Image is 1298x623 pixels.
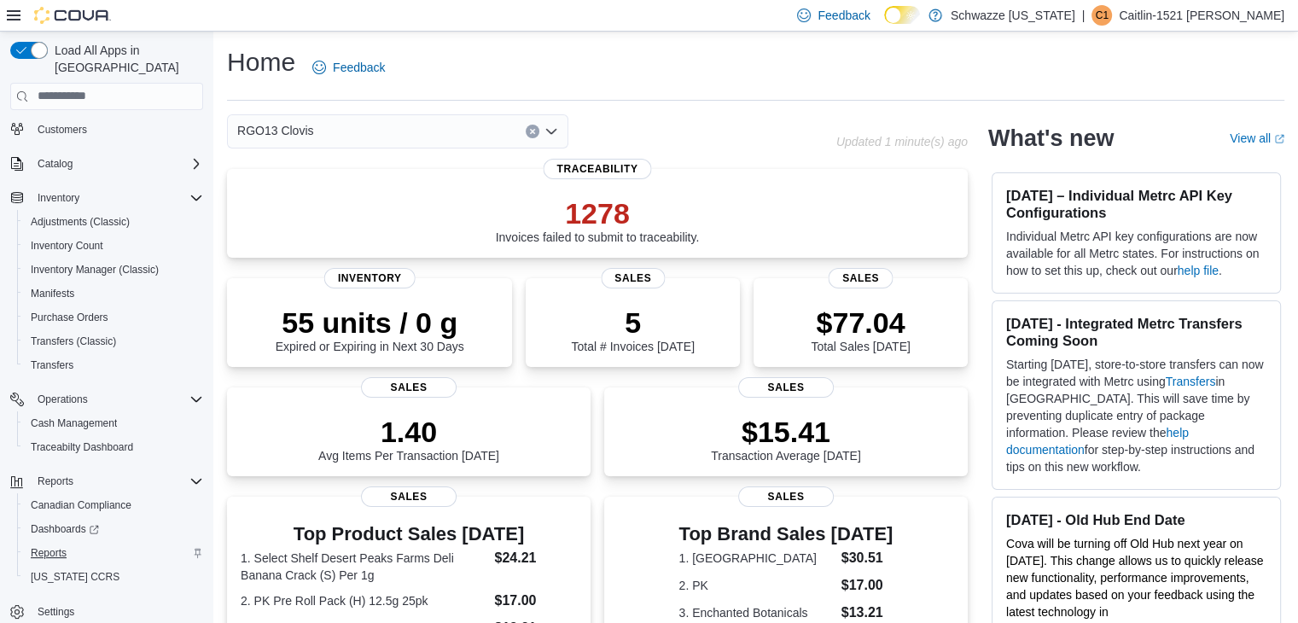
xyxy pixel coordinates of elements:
[1006,187,1266,221] h3: [DATE] – Individual Metrc API Key Configurations
[17,210,210,234] button: Adjustments (Classic)
[24,283,203,304] span: Manifests
[884,6,920,24] input: Dark Mode
[24,543,73,563] a: Reports
[24,212,137,232] a: Adjustments (Classic)
[24,355,203,376] span: Transfers
[17,435,210,459] button: Traceabilty Dashboard
[31,498,131,512] span: Canadian Compliance
[31,239,103,253] span: Inventory Count
[24,331,203,352] span: Transfers (Classic)
[496,196,700,244] div: Invoices failed to submit to traceability.
[324,268,416,288] span: Inventory
[17,541,210,565] button: Reports
[1006,228,1266,279] p: Individual Metrc API key configurations are now available for all Metrc states. For instructions ...
[1006,426,1189,457] a: help documentation
[48,42,203,76] span: Load All Apps in [GEOGRAPHIC_DATA]
[24,307,115,328] a: Purchase Orders
[679,550,835,567] dt: 1. [GEOGRAPHIC_DATA]
[31,570,119,584] span: [US_STATE] CCRS
[361,377,457,398] span: Sales
[24,259,203,280] span: Inventory Manager (Classic)
[543,159,651,179] span: Traceability
[31,119,203,140] span: Customers
[24,567,203,587] span: Washington CCRS
[988,125,1114,152] h2: What's new
[17,282,210,306] button: Manifests
[31,440,133,454] span: Traceabilty Dashboard
[227,45,295,79] h1: Home
[679,524,893,544] h3: Top Brand Sales [DATE]
[24,519,203,539] span: Dashboards
[1178,264,1219,277] a: help file
[24,495,203,515] span: Canadian Compliance
[24,413,203,434] span: Cash Management
[34,7,111,24] img: Cova
[31,471,80,492] button: Reports
[24,236,110,256] a: Inventory Count
[818,7,870,24] span: Feedback
[38,605,74,619] span: Settings
[38,191,79,205] span: Inventory
[711,415,861,449] p: $15.41
[601,268,665,288] span: Sales
[3,387,210,411] button: Operations
[31,154,79,174] button: Catalog
[951,5,1075,26] p: Schwazze [US_STATE]
[318,415,499,449] p: 1.40
[811,306,910,340] p: $77.04
[24,495,138,515] a: Canadian Compliance
[24,259,166,280] a: Inventory Manager (Classic)
[276,306,464,340] p: 55 units / 0 g
[738,377,834,398] span: Sales
[31,546,67,560] span: Reports
[361,486,457,507] span: Sales
[679,604,835,621] dt: 3. Enchanted Botanicals
[31,522,99,536] span: Dashboards
[24,519,106,539] a: Dashboards
[544,125,558,138] button: Open list of options
[571,306,694,340] p: 5
[24,307,203,328] span: Purchase Orders
[829,268,893,288] span: Sales
[24,567,126,587] a: [US_STATE] CCRS
[38,393,88,406] span: Operations
[841,603,893,623] dd: $13.21
[571,306,694,353] div: Total # Invoices [DATE]
[17,517,210,541] a: Dashboards
[31,215,130,229] span: Adjustments (Classic)
[1082,5,1086,26] p: |
[3,186,210,210] button: Inventory
[31,601,203,622] span: Settings
[3,469,210,493] button: Reports
[31,311,108,324] span: Purchase Orders
[31,287,74,300] span: Manifests
[24,236,203,256] span: Inventory Count
[1006,356,1266,475] p: Starting [DATE], store-to-store transfers can now be integrated with Metrc using in [GEOGRAPHIC_D...
[38,123,87,137] span: Customers
[31,119,94,140] a: Customers
[1091,5,1112,26] div: Caitlin-1521 Noll
[31,188,86,208] button: Inventory
[31,389,203,410] span: Operations
[17,258,210,282] button: Inventory Manager (Classic)
[1119,5,1284,26] p: Caitlin-1521 [PERSON_NAME]
[1166,375,1216,388] a: Transfers
[836,135,968,148] p: Updated 1 minute(s) ago
[276,306,464,353] div: Expired or Expiring in Next 30 Days
[1274,134,1284,144] svg: External link
[17,306,210,329] button: Purchase Orders
[318,415,499,463] div: Avg Items Per Transaction [DATE]
[31,154,203,174] span: Catalog
[24,437,203,457] span: Traceabilty Dashboard
[38,475,73,488] span: Reports
[241,550,487,584] dt: 1. Select Shelf Desert Peaks Farms Deli Banana Crack (S) Per 1g
[17,493,210,517] button: Canadian Compliance
[17,565,210,589] button: [US_STATE] CCRS
[31,335,116,348] span: Transfers (Classic)
[526,125,539,138] button: Clear input
[679,577,835,594] dt: 2. PK
[841,548,893,568] dd: $30.51
[841,575,893,596] dd: $17.00
[884,24,885,25] span: Dark Mode
[31,416,117,430] span: Cash Management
